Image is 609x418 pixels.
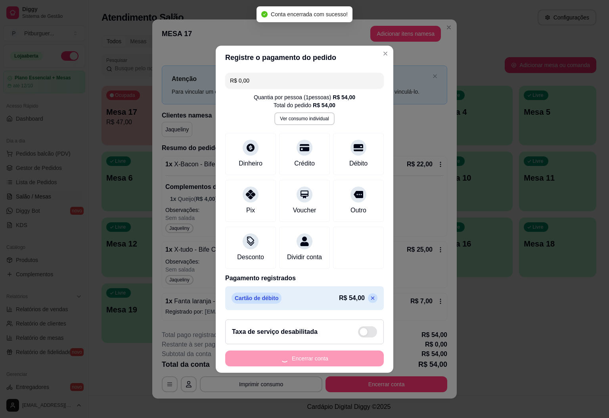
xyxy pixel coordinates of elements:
[271,11,348,17] span: Conta encerrada com sucesso!
[313,101,335,109] div: R$ 54,00
[232,293,282,304] p: Cartão de débito
[230,73,379,89] input: Ex.: hambúrguer de cordeiro
[246,206,255,215] div: Pix
[293,206,316,215] div: Voucher
[379,47,392,60] button: Close
[232,327,318,337] h2: Taxa de serviço desabilitada
[274,112,334,125] button: Ver consumo individual
[216,46,393,69] header: Registre o pagamento do pedido
[349,159,368,168] div: Débito
[261,11,268,17] span: check-circle
[237,252,264,262] div: Desconto
[287,252,322,262] div: Dividir conta
[294,159,315,168] div: Crédito
[274,101,335,109] div: Total do pedido
[239,159,262,168] div: Dinheiro
[339,293,365,303] p: R$ 54,00
[254,93,355,101] div: Quantia por pessoa ( 1 pessoas)
[333,93,355,101] div: R$ 54,00
[350,206,366,215] div: Outro
[225,274,384,283] p: Pagamento registrados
